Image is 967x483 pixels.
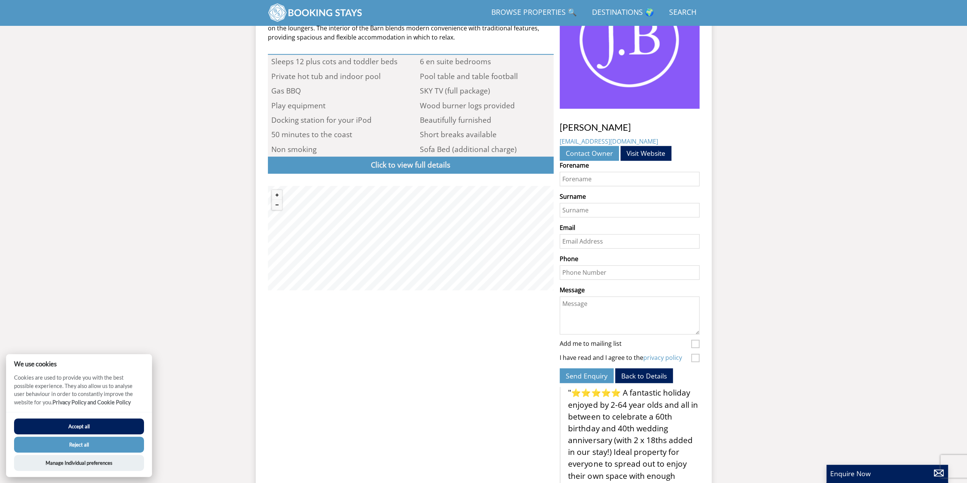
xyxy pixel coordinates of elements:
a: Search [666,4,700,21]
a: Privacy Policy and Cookie Policy [52,399,131,405]
button: Manage Individual preferences [14,455,144,471]
a: Click to view full details [268,157,554,174]
button: Send Enquiry [560,368,614,383]
li: Private hot tub and indoor pool [268,69,405,84]
label: I have read and I agree to the [560,354,688,363]
a: Destinations 🌍 [589,4,657,21]
button: Zoom in [272,190,282,200]
li: Sofa Bed (additional charge) [416,142,554,157]
a: Browse Properties 🔍 [488,4,580,21]
li: Beautifully furnished [416,113,554,127]
li: Play equipment [268,98,405,113]
a: privacy policy [643,353,682,362]
li: Sleeps 12 plus cots and toddler beds [268,55,405,69]
li: 6 en suite bedrooms [416,55,554,69]
li: Wood burner logs provided [416,98,554,113]
canvas: Map [268,186,554,290]
label: Phone [560,254,700,263]
li: Non smoking [268,142,405,157]
li: Short breaks available [416,128,554,142]
a: [EMAIL_ADDRESS][DOMAIN_NAME] [560,137,658,146]
li: 50 minutes to the coast [268,128,405,142]
p: Cookies are used to provide you with the best possible experience. They also allow us to analyse ... [6,374,152,412]
h2: We use cookies [6,360,152,367]
label: Forename [560,161,700,170]
button: Zoom out [272,200,282,210]
button: Reject all [14,437,144,453]
p: Enquire Now [830,469,944,478]
h3: [PERSON_NAME] [560,122,700,132]
span: Send Enquiry [566,371,608,380]
li: Gas BBQ [268,84,405,98]
input: Forename [560,172,700,186]
li: Pool table and table football [416,69,554,84]
button: Accept all [14,418,144,434]
li: SKY TV (full package) [416,84,554,98]
input: Surname [560,203,700,217]
label: Email [560,223,700,232]
a: Contact Owner [560,146,619,161]
a: Back to Details [615,368,673,383]
img: BookingStays [268,3,363,22]
label: Surname [560,192,700,201]
li: Docking station for your iPod [268,113,405,127]
input: Phone Number [560,265,700,280]
input: Email Address [560,234,700,249]
label: Add me to mailing list [560,340,688,348]
a: Visit Website [620,146,671,161]
label: Message [560,285,700,295]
